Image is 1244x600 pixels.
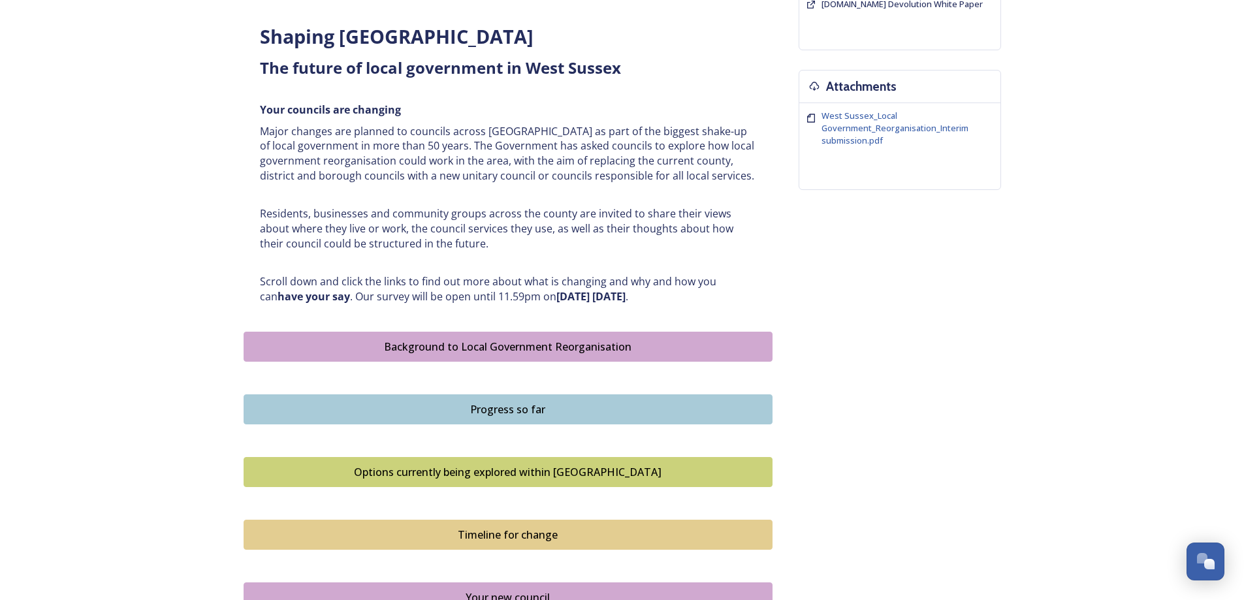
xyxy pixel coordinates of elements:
[251,339,765,355] div: Background to Local Government Reorganisation
[592,289,626,304] strong: [DATE]
[260,57,621,78] strong: The future of local government in West Sussex
[260,103,401,117] strong: Your councils are changing
[826,77,897,96] h3: Attachments
[244,520,773,550] button: Timeline for change
[1187,543,1224,580] button: Open Chat
[556,289,590,304] strong: [DATE]
[278,289,350,304] strong: have your say
[260,124,756,183] p: Major changes are planned to councils across [GEOGRAPHIC_DATA] as part of the biggest shake-up of...
[251,464,765,480] div: Options currently being explored within [GEOGRAPHIC_DATA]
[251,402,765,417] div: Progress so far
[821,110,968,146] span: West Sussex_Local Government_Reorganisation_Interim submission.pdf
[251,527,765,543] div: Timeline for change
[244,332,773,362] button: Background to Local Government Reorganisation
[244,457,773,487] button: Options currently being explored within West Sussex
[260,206,756,251] p: Residents, businesses and community groups across the county are invited to share their views abo...
[260,24,534,49] strong: Shaping [GEOGRAPHIC_DATA]
[244,394,773,424] button: Progress so far
[260,274,756,304] p: Scroll down and click the links to find out more about what is changing and why and how you can ....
